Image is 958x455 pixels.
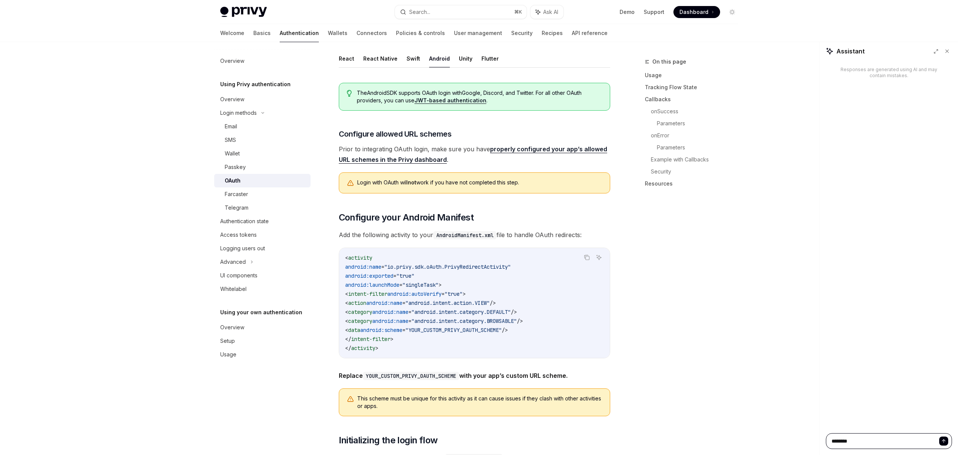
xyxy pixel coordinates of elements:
div: Logging users out [220,244,265,253]
span: </ [345,345,351,352]
a: UI components [214,269,311,282]
a: Authentication [280,24,319,42]
button: Ask AI [594,253,604,262]
div: OAuth [225,176,241,185]
a: Connectors [356,24,387,42]
a: Tracking Flow State [645,81,744,93]
div: SMS [225,135,236,145]
span: = [408,309,411,315]
h5: Using your own authentication [220,308,302,317]
span: intent-filter [351,336,390,342]
button: Search...⌘K [395,5,527,19]
a: Parameters [657,117,744,129]
svg: Tip [347,90,352,97]
span: android:name [372,318,408,324]
div: Authentication state [220,217,269,226]
a: Usage [645,69,744,81]
div: Overview [220,95,244,104]
span: /> [511,309,517,315]
a: Demo [620,8,635,16]
a: Overview [214,321,311,334]
a: Example with Callbacks [651,154,744,166]
svg: Warning [347,396,354,403]
button: Ask AI [530,5,564,19]
span: ⌘ K [514,9,522,15]
span: = [442,291,445,297]
a: Whitelabel [214,282,311,296]
span: < [345,300,348,306]
a: Security [651,166,744,178]
span: < [345,291,348,297]
button: Swift [407,50,420,67]
div: Login methods [220,108,257,117]
a: Wallet [214,147,311,160]
a: Authentication state [214,215,311,228]
span: This scheme must be unique for this activity as it can cause issues if they clash with other acti... [357,395,602,410]
span: "android.intent.action.VIEW" [405,300,490,306]
a: Security [511,24,533,42]
span: android:name [372,309,408,315]
span: category [348,318,372,324]
span: = [399,282,402,288]
span: < [345,327,348,333]
span: = [381,263,384,270]
span: = [402,327,405,333]
span: /> [490,300,496,306]
a: Overview [214,54,311,68]
a: onError [651,129,744,142]
div: Farcaster [225,190,248,199]
a: User management [454,24,502,42]
div: Responses are generated using AI and may contain mistakes. [838,67,940,79]
a: Policies & controls [396,24,445,42]
a: Parameters [657,142,744,154]
span: data [348,327,360,333]
span: Prior to integrating OAuth login, make sure you have . [339,144,610,165]
div: Access tokens [220,230,257,239]
span: /> [502,327,508,333]
svg: Warning [347,180,354,187]
a: Access tokens [214,228,311,242]
div: Passkey [225,163,246,172]
a: Callbacks [645,93,744,105]
button: Flutter [481,50,499,67]
span: android:name [366,300,402,306]
a: Resources [645,178,744,190]
span: intent-filter [348,291,387,297]
a: Basics [253,24,271,42]
a: OAuth [214,174,311,187]
img: light logo [220,7,267,17]
span: Dashboard [679,8,708,16]
span: > [375,345,378,352]
a: Overview [214,93,311,106]
span: "singleTask" [402,282,439,288]
span: = [408,318,411,324]
a: Recipes [542,24,563,42]
span: "YOUR_CUSTOM_PRIVY_OAUTH_SCHEME" [405,327,502,333]
code: AndroidManifest.xml [433,231,497,239]
span: /> [517,318,523,324]
div: Advanced [220,257,246,266]
a: Telegram [214,201,311,215]
span: android:autoVerify [387,291,442,297]
span: "io.privy.sdk.oAuth.PrivyRedirectActivity" [384,263,511,270]
button: Send message [939,437,948,446]
span: "android.intent.category.BROWSABLE" [411,318,517,324]
span: android:name [345,263,381,270]
button: React [339,50,354,67]
a: Passkey [214,160,311,174]
span: = [393,272,396,279]
span: < [345,309,348,315]
a: Wallets [328,24,347,42]
button: Unity [459,50,472,67]
span: < [345,318,348,324]
span: Ask AI [543,8,558,16]
a: onSuccess [651,105,744,117]
a: Email [214,120,311,133]
span: > [390,336,393,342]
div: Usage [220,350,236,359]
a: Logging users out [214,242,311,255]
div: UI components [220,271,257,280]
span: "true" [396,272,414,279]
span: < [345,254,348,261]
strong: not [408,179,416,186]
